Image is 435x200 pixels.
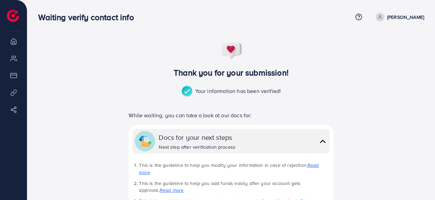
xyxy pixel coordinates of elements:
div: Docs for your next steps [159,132,235,142]
a: Read more [139,162,319,175]
img: success [182,86,195,97]
h3: Waiting verify contact info [38,12,139,22]
div: Next step after verification process [159,144,235,150]
li: This is the guideline to help you modify your information in case of rejection. [139,162,329,176]
img: logo [7,10,19,22]
li: This is the guideline to help you add funds easily after your account gets approval. [139,180,329,194]
h3: Thank you for your submission! [117,68,345,78]
img: collapse [318,136,328,146]
img: collapse [139,135,151,147]
a: [PERSON_NAME] [373,13,424,22]
p: [PERSON_NAME] [387,13,424,21]
p: Your information has been verified! [182,86,281,97]
a: Read more [160,187,184,194]
p: While waiting, you can take a look at our docs for: [129,111,333,119]
img: success [220,42,243,59]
